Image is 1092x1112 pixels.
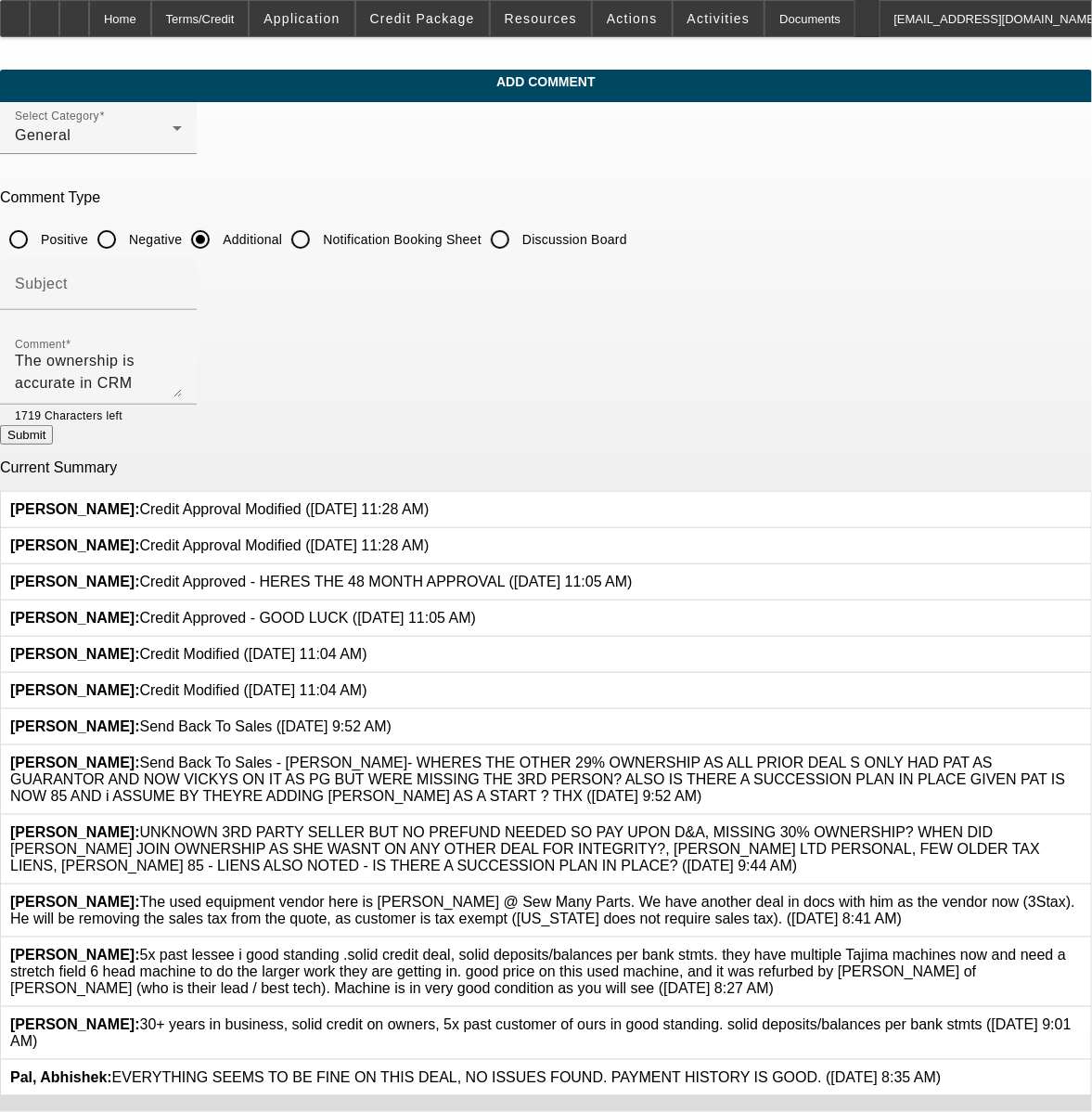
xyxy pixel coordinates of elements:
[10,1069,112,1085] b: Pal, Abhishek:
[10,501,140,517] b: [PERSON_NAME]:
[10,947,1066,996] span: 5x past lessee i good standing .solid credit deal, solid deposits/balances per bank stmts. they h...
[10,574,633,589] span: Credit Approved - HERES THE 48 MONTH APPROVAL ([DATE] 11:05 AM)
[10,646,367,662] span: Credit Modified ([DATE] 11:04 AM)
[15,127,71,143] span: General
[519,230,627,249] label: Discussion Board
[505,11,577,26] span: Resources
[10,537,140,553] b: [PERSON_NAME]:
[10,1069,941,1085] span: EVERYTHING SEEMS TO BE FINE ON THIS DEAL, NO ISSUES FOUND. PAYMENT HISTORY IS GOOD. ([DATE] 8:35 AM)
[15,405,122,425] mat-hint: 1719 Characters left
[593,1,672,36] button: Actions
[319,230,482,249] label: Notification Booking Sheet
[674,1,764,36] button: Activities
[687,11,751,26] span: Activities
[10,682,140,698] b: [PERSON_NAME]:
[15,110,99,123] mat-label: Select Category
[607,11,658,26] span: Actions
[263,11,340,26] span: Application
[10,537,429,553] span: Credit Approval Modified ([DATE] 11:28 AM)
[10,1016,1072,1049] span: 30+ years in business, solid credit on owners, 5x past customer of ours in good standing. solid d...
[10,718,140,734] b: [PERSON_NAME]:
[14,74,1078,89] span: Add Comment
[10,755,1065,804] span: Send Back To Sales - [PERSON_NAME]- WHERES THE OTHER 29% OWNERSHIP AS ALL PRIOR DEAL S ONLY HAD P...
[10,947,140,963] b: [PERSON_NAME]:
[10,824,1040,873] span: UNKNOWN 3RD PARTY SELLER BUT NO PREFUND NEEDED SO PAY UPON D&A, MISSING 30% OWNERSHIP? WHEN DID [...
[10,718,392,734] span: Send Back To Sales ([DATE] 9:52 AM)
[10,824,140,840] b: [PERSON_NAME]:
[10,610,476,626] span: Credit Approved - GOOD LUCK ([DATE] 11:05 AM)
[10,682,367,698] span: Credit Modified ([DATE] 11:04 AM)
[37,230,88,249] label: Positive
[370,11,475,26] span: Credit Package
[10,610,140,626] b: [PERSON_NAME]:
[15,339,66,351] mat-label: Comment
[10,894,1075,926] span: The used equipment vendor here is [PERSON_NAME] @ Sew Many Parts. We have another deal in docs wi...
[219,230,282,249] label: Additional
[10,755,140,770] b: [PERSON_NAME]:
[10,1016,140,1032] b: [PERSON_NAME]:
[10,501,429,517] span: Credit Approval Modified ([DATE] 11:28 AM)
[10,894,140,910] b: [PERSON_NAME]:
[15,276,68,291] mat-label: Subject
[10,574,140,589] b: [PERSON_NAME]:
[125,230,182,249] label: Negative
[356,1,489,36] button: Credit Package
[10,646,140,662] b: [PERSON_NAME]:
[491,1,591,36] button: Resources
[250,1,353,36] button: Application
